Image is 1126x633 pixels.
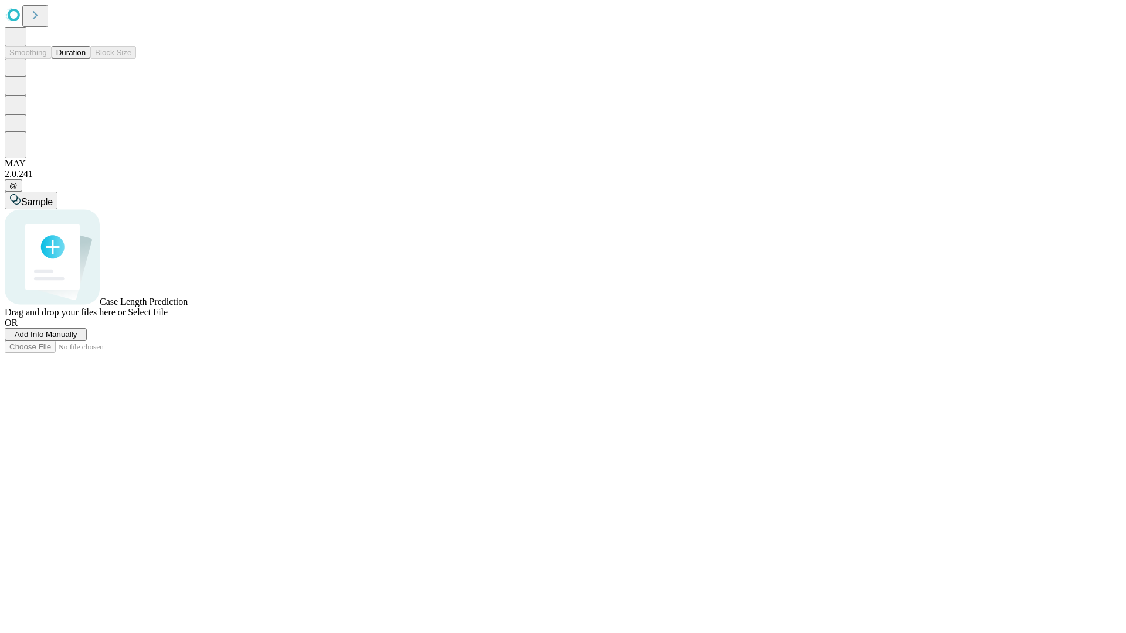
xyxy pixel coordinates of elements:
[5,158,1121,169] div: MAY
[5,318,18,328] span: OR
[128,307,168,317] span: Select File
[90,46,136,59] button: Block Size
[5,307,126,317] span: Drag and drop your files here or
[9,181,18,190] span: @
[100,297,188,307] span: Case Length Prediction
[5,328,87,341] button: Add Info Manually
[5,192,57,209] button: Sample
[52,46,90,59] button: Duration
[5,46,52,59] button: Smoothing
[15,330,77,339] span: Add Info Manually
[21,197,53,207] span: Sample
[5,169,1121,179] div: 2.0.241
[5,179,22,192] button: @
